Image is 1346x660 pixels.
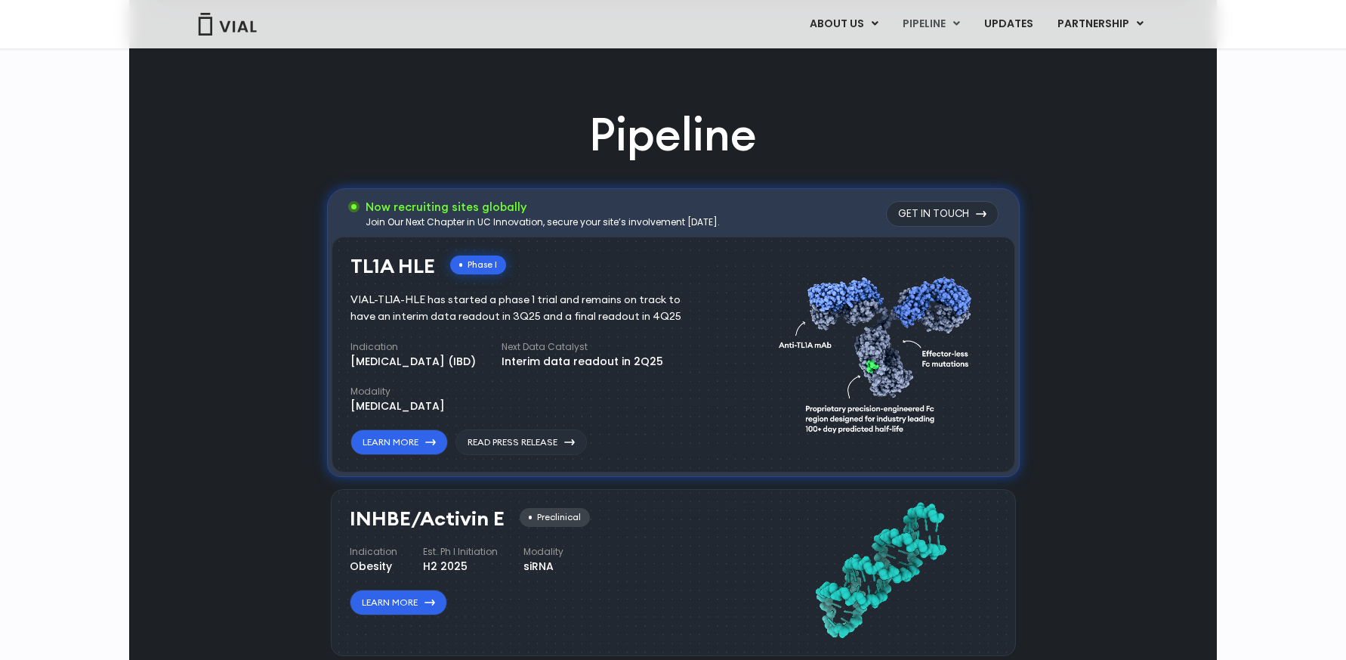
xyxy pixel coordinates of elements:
h3: INHBE/Activin E [350,508,505,530]
h4: Next Data Catalyst [502,340,663,354]
h4: Est. Ph I Initiation [423,545,498,559]
img: Vial Logo [197,13,258,36]
img: TL1A antibody diagram. [779,248,981,456]
a: Read Press Release [455,429,587,455]
a: UPDATES [972,11,1045,37]
h4: Modality [350,385,445,398]
a: PIPELINEMenu Toggle [891,11,971,37]
a: PARTNERSHIPMenu Toggle [1045,11,1156,37]
h4: Indication [350,545,397,559]
h3: TL1A HLE [350,256,435,277]
a: Get in touch [886,201,999,227]
div: siRNA [523,559,563,575]
div: Obesity [350,559,397,575]
a: Learn More [350,429,448,455]
h4: Indication [350,340,476,354]
div: [MEDICAL_DATA] [350,398,445,414]
h4: Modality [523,545,563,559]
div: VIAL-TL1A-HLE has started a phase 1 trial and remains on track to have an interim data readout in... [350,292,703,325]
a: ABOUT USMenu Toggle [798,11,890,37]
h3: Now recruiting sites globally [366,199,720,215]
div: H2 2025 [423,559,498,575]
div: [MEDICAL_DATA] (IBD) [350,354,476,370]
div: Preclinical [520,508,590,527]
div: Phase I [450,256,506,274]
div: Join Our Next Chapter in UC Innovation, secure your site’s involvement [DATE]. [366,215,720,229]
div: Interim data readout in 2Q25 [502,354,663,370]
a: Learn More [350,590,447,615]
h2: Pipeline [589,104,757,166]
